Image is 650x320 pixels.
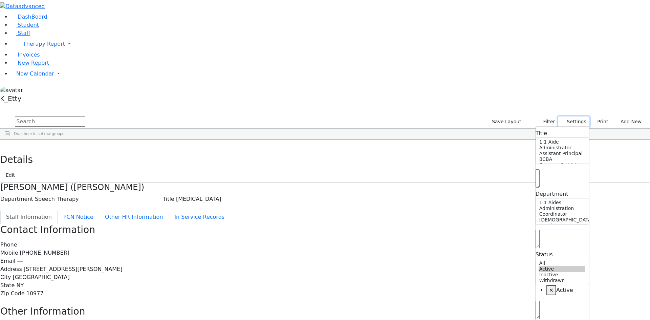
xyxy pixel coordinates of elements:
[0,249,18,257] label: Mobile
[539,139,585,145] option: 1:1 Aide
[558,116,589,127] button: Settings
[23,41,65,47] span: Therapy Report
[11,60,49,66] a: New Report
[11,37,650,51] a: Therapy Report
[539,206,585,211] option: Administration
[535,116,558,127] button: Filter
[546,285,556,295] button: Remove item
[0,290,25,298] label: Zip Code
[3,170,18,180] button: Edit
[0,281,15,290] label: State
[0,273,11,281] label: City
[489,116,524,127] button: Save Layout
[14,131,64,136] span: Drag here to set row groups
[536,259,589,285] select: Default select example
[11,67,650,81] a: New Calendar
[11,22,39,28] a: Student
[17,258,23,264] span: ---
[536,169,540,188] textarea: Search
[614,116,645,127] button: Add New
[35,196,79,202] span: Speech Therapy
[0,306,650,317] h3: Other Information
[16,70,54,77] span: New Calendar
[0,257,15,265] label: Email
[18,30,30,36] span: Staff
[0,183,650,192] h4: [PERSON_NAME] ([PERSON_NAME])
[26,290,44,297] span: 10977
[539,200,585,206] option: 1:1 Aides
[11,30,30,36] a: Staff
[18,60,49,66] span: New Report
[549,287,554,293] span: ×
[0,224,650,236] h3: Contact Information
[0,265,22,273] label: Address
[16,282,24,289] span: NY
[539,278,585,283] option: Withdrawn
[0,195,33,203] label: Department
[536,137,589,164] select: Default select example
[24,266,123,272] span: [STREET_ADDRESS][PERSON_NAME]
[58,210,99,224] button: PCN Notice
[20,250,70,256] span: [PHONE_NUMBER]
[539,156,585,162] option: BCBA
[169,210,230,224] button: In Service Records
[539,217,585,223] option: [DEMOGRAPHIC_DATA] Paraprofessional
[0,241,17,249] label: Phone
[539,260,585,266] option: All
[15,116,85,127] input: Search
[13,274,69,280] span: [GEOGRAPHIC_DATA]
[536,198,589,225] select: Default select example
[536,190,568,198] label: Department
[539,211,585,217] option: Coordinator
[536,129,547,137] label: Title
[0,210,58,224] button: Staff Information
[556,287,573,293] span: Active
[536,301,540,319] textarea: Search
[546,285,589,295] li: Active
[163,195,174,203] label: Title
[539,223,585,229] option: Hearing
[539,145,585,151] option: Administrator
[539,151,585,156] option: Assistant Principal
[539,272,585,278] option: Inactive
[539,162,585,168] option: Community Liaison
[536,251,553,259] label: Status
[539,266,585,272] option: Active
[176,196,221,202] span: [MEDICAL_DATA]
[589,116,611,127] button: Print
[11,14,47,20] a: DashBoard
[99,210,169,224] button: Other HR Information
[11,51,40,58] a: Invoices
[536,230,540,248] textarea: Search
[18,22,39,28] span: Student
[18,51,40,58] span: Invoices
[18,14,47,20] span: DashBoard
